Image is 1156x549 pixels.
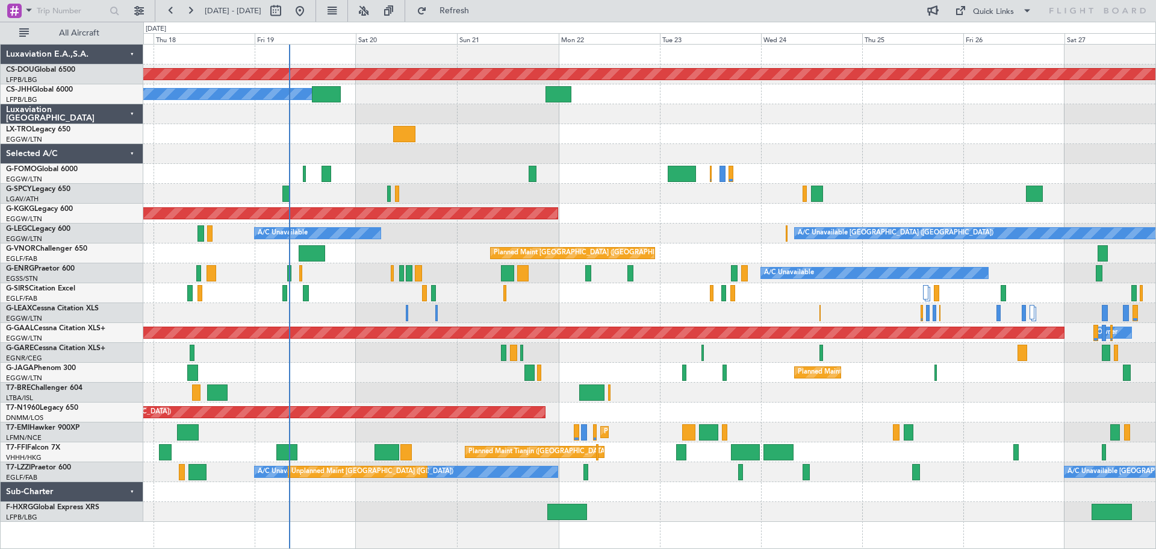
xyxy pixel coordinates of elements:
a: VHHH/HKG [6,453,42,462]
a: EGGW/LTN [6,135,42,144]
a: EGLF/FAB [6,254,37,263]
div: A/C Unavailable [764,264,814,282]
a: EGLF/FAB [6,473,37,482]
div: [DATE] [146,24,166,34]
a: EGGW/LTN [6,374,42,383]
span: G-JAGA [6,365,34,372]
a: G-GAALCessna Citation XLS+ [6,325,105,332]
a: EGGW/LTN [6,175,42,184]
span: T7-BRE [6,384,31,392]
a: LFMN/NCE [6,433,42,442]
span: T7-EMI [6,424,30,431]
a: T7-BREChallenger 604 [6,384,82,392]
span: CS-DOU [6,66,34,74]
a: G-SPCYLegacy 650 [6,186,70,193]
div: A/C Unavailable [258,224,308,242]
a: G-GARECessna Citation XLS+ [6,345,105,352]
a: LGAV/ATH [6,195,39,204]
span: T7-FFI [6,444,27,451]
div: Tue 23 [660,33,761,44]
a: G-LEGCLegacy 600 [6,225,70,233]
button: Quick Links [949,1,1038,20]
span: G-LEAX [6,305,32,312]
button: Refresh [411,1,483,20]
a: EGNR/CEG [6,354,42,363]
span: G-GARE [6,345,34,352]
span: G-ENRG [6,265,34,272]
div: Sat 20 [356,33,457,44]
a: CS-JHHGlobal 6000 [6,86,73,93]
span: T7-LZZI [6,464,31,471]
div: Planned Maint Tianjin ([GEOGRAPHIC_DATA]) [468,443,609,461]
input: Trip Number [37,2,106,20]
div: Wed 24 [761,33,862,44]
a: LX-TROLegacy 650 [6,126,70,133]
div: Mon 22 [559,33,660,44]
a: EGGW/LTN [6,234,42,243]
a: G-SIRSCitation Excel [6,285,75,292]
a: G-JAGAPhenom 300 [6,365,76,372]
div: Unplanned Maint [GEOGRAPHIC_DATA] ([GEOGRAPHIC_DATA]) [291,463,489,481]
div: Quick Links [973,6,1014,18]
a: F-HXRGGlobal Express XRS [6,504,99,511]
a: T7-LZZIPraetor 600 [6,464,71,471]
a: EGSS/STN [6,274,38,283]
a: EGGW/LTN [6,334,42,343]
a: T7-FFIFalcon 7X [6,444,60,451]
a: EGLF/FAB [6,294,37,303]
div: Planned Maint [GEOGRAPHIC_DATA] ([GEOGRAPHIC_DATA]) [494,244,683,262]
div: A/C Unavailable [GEOGRAPHIC_DATA] ([GEOGRAPHIC_DATA]) [258,463,453,481]
a: EGGW/LTN [6,314,42,323]
a: G-VNORChallenger 650 [6,245,87,253]
span: G-LEGC [6,225,32,233]
a: G-FOMOGlobal 6000 [6,166,78,173]
div: Fri 19 [255,33,356,44]
div: Fri 26 [963,33,1064,44]
a: G-KGKGLegacy 600 [6,205,73,213]
div: Planned Maint [GEOGRAPHIC_DATA] ([GEOGRAPHIC_DATA]) [798,363,987,381]
a: EGGW/LTN [6,215,42,224]
a: T7-EMIHawker 900XP [6,424,79,431]
div: Thu 18 [154,33,255,44]
div: Thu 25 [862,33,963,44]
div: A/C Unavailable [GEOGRAPHIC_DATA] ([GEOGRAPHIC_DATA]) [798,224,993,242]
span: CS-JHH [6,86,32,93]
span: All Aircraft [31,29,127,37]
a: CS-DOUGlobal 6500 [6,66,75,74]
span: F-HXRG [6,504,33,511]
span: G-SPCY [6,186,32,193]
span: LX-TRO [6,126,32,133]
a: LTBA/ISL [6,394,33,403]
a: LFPB/LBG [6,95,37,104]
a: G-LEAXCessna Citation XLS [6,305,99,312]
span: G-VNOR [6,245,36,253]
span: G-FOMO [6,166,37,173]
div: Sun 21 [457,33,558,44]
span: [DATE] - [DATE] [205,5,261,16]
a: DNMM/LOS [6,413,43,422]
a: G-ENRGPraetor 600 [6,265,75,272]
a: LFPB/LBG [6,513,37,522]
button: All Aircraft [13,24,131,43]
span: G-GAAL [6,325,34,332]
a: LFPB/LBG [6,75,37,84]
div: Owner [1097,324,1117,342]
span: G-SIRS [6,285,29,292]
span: G-KGKG [6,205,34,213]
span: T7-N1960 [6,404,40,412]
div: Planned Maint [GEOGRAPHIC_DATA] [604,423,719,441]
a: T7-N1960Legacy 650 [6,404,78,412]
span: Refresh [429,7,480,15]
